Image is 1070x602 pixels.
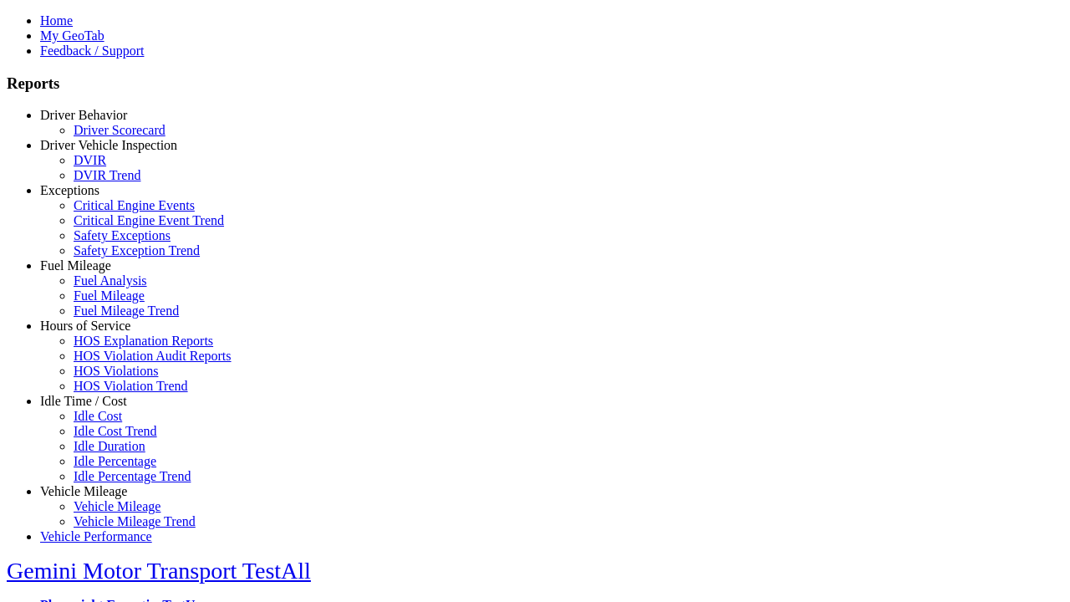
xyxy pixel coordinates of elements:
[74,228,171,242] a: Safety Exceptions
[40,13,73,28] a: Home
[40,394,127,408] a: Idle Time / Cost
[74,454,156,468] a: Idle Percentage
[74,243,200,258] a: Safety Exception Trend
[74,273,147,288] a: Fuel Analysis
[74,499,160,513] a: Vehicle Mileage
[74,213,224,227] a: Critical Engine Event Trend
[40,529,152,543] a: Vehicle Performance
[40,484,127,498] a: Vehicle Mileage
[74,304,179,318] a: Fuel Mileage Trend
[74,123,166,137] a: Driver Scorecard
[74,198,195,212] a: Critical Engine Events
[40,258,111,273] a: Fuel Mileage
[40,183,99,197] a: Exceptions
[40,319,130,333] a: Hours of Service
[74,424,157,438] a: Idle Cost Trend
[40,108,127,122] a: Driver Behavior
[74,379,188,393] a: HOS Violation Trend
[7,558,311,584] a: Gemini Motor Transport TestAll
[74,349,232,363] a: HOS Violation Audit Reports
[40,28,104,43] a: My GeoTab
[74,334,213,348] a: HOS Explanation Reports
[74,288,145,303] a: Fuel Mileage
[74,364,158,378] a: HOS Violations
[74,168,140,182] a: DVIR Trend
[7,74,1063,93] h3: Reports
[74,153,106,167] a: DVIR
[74,439,145,453] a: Idle Duration
[74,409,122,423] a: Idle Cost
[74,469,191,483] a: Idle Percentage Trend
[74,514,196,528] a: Vehicle Mileage Trend
[40,138,177,152] a: Driver Vehicle Inspection
[40,43,144,58] a: Feedback / Support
